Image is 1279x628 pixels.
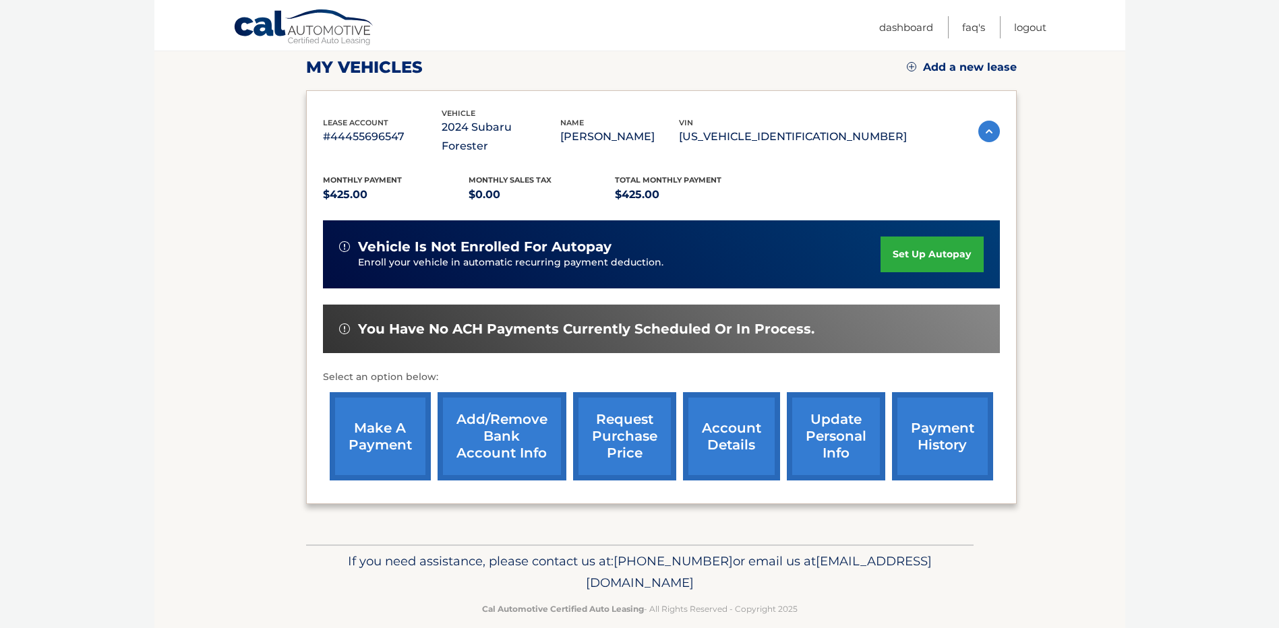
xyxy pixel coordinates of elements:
[614,553,733,569] span: [PHONE_NUMBER]
[907,61,1017,74] a: Add a new lease
[438,392,566,480] a: Add/Remove bank account info
[339,241,350,252] img: alert-white.svg
[679,118,693,127] span: vin
[615,185,761,204] p: $425.00
[881,237,983,272] a: set up autopay
[330,392,431,480] a: make a payment
[1014,16,1046,38] a: Logout
[323,369,1000,385] p: Select an option below:
[787,392,885,480] a: update personal info
[233,9,375,48] a: Cal Automotive
[306,57,423,77] h2: my vehicles
[679,127,907,146] p: [US_VEHICLE_IDENTIFICATION_NUMBER]
[586,553,932,590] span: [EMAIL_ADDRESS][DOMAIN_NAME]
[907,62,916,71] img: add.svg
[573,392,676,480] a: request purchase price
[358,321,814,338] span: You have no ACH payments currently scheduled or in process.
[683,392,780,480] a: account details
[323,175,402,185] span: Monthly Payment
[315,551,965,594] p: If you need assistance, please contact us at: or email us at
[442,118,560,156] p: 2024 Subaru Forester
[315,602,965,616] p: - All Rights Reserved - Copyright 2025
[978,121,1000,142] img: accordion-active.svg
[560,127,679,146] p: [PERSON_NAME]
[469,175,552,185] span: Monthly sales Tax
[879,16,933,38] a: Dashboard
[482,604,644,614] strong: Cal Automotive Certified Auto Leasing
[892,392,993,480] a: payment history
[962,16,985,38] a: FAQ's
[323,118,388,127] span: lease account
[442,108,475,118] span: vehicle
[323,127,442,146] p: #44455696547
[323,185,469,204] p: $425.00
[469,185,615,204] p: $0.00
[560,118,584,127] span: name
[339,323,350,334] img: alert-white.svg
[615,175,721,185] span: Total Monthly Payment
[358,255,881,270] p: Enroll your vehicle in automatic recurring payment deduction.
[358,239,612,255] span: vehicle is not enrolled for autopay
